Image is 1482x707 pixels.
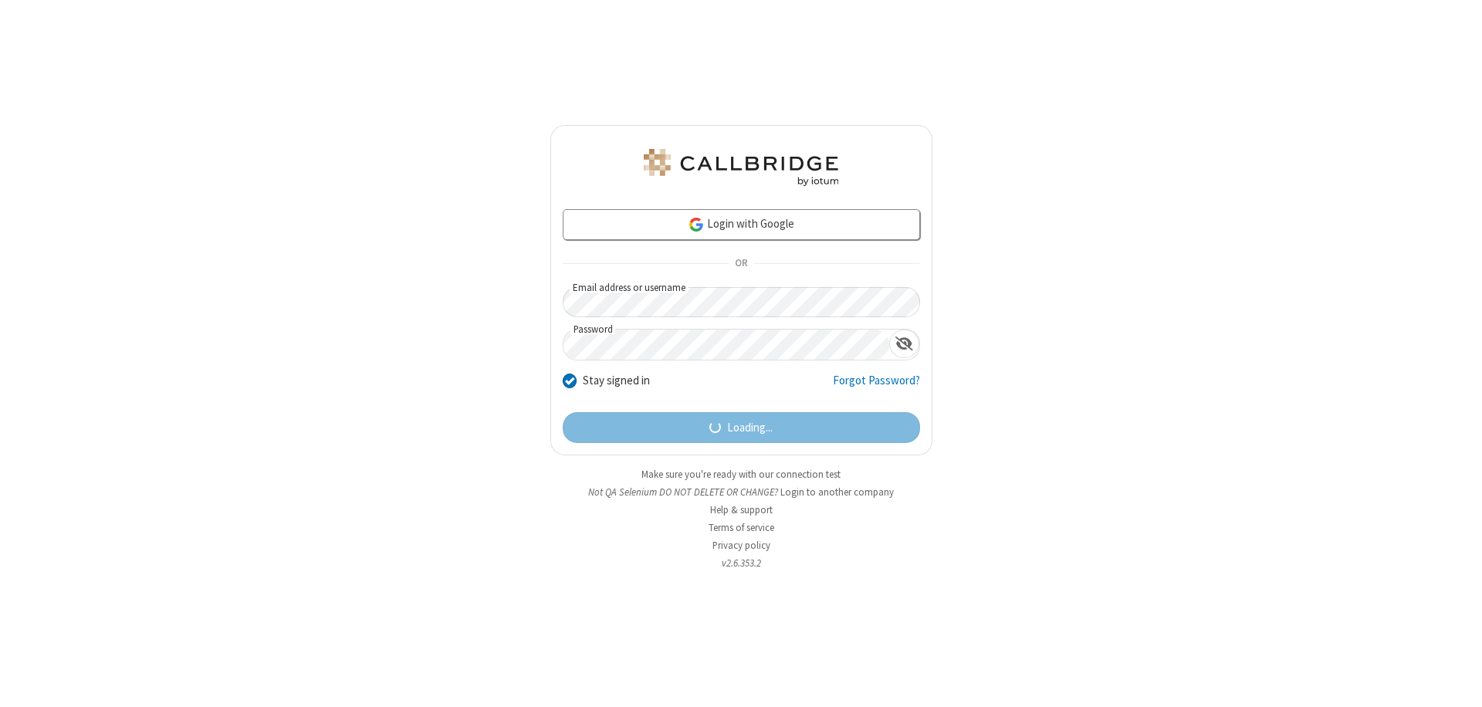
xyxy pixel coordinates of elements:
div: Show password [889,330,919,358]
li: v2.6.353.2 [550,556,932,570]
input: Email address or username [563,287,920,317]
span: Loading... [727,419,773,437]
a: Terms of service [709,521,774,534]
a: Forgot Password? [833,372,920,401]
a: Make sure you're ready with our connection test [641,468,841,481]
label: Stay signed in [583,372,650,390]
a: Help & support [710,503,773,516]
a: Privacy policy [712,539,770,552]
span: OR [729,253,753,275]
button: Loading... [563,412,920,443]
img: google-icon.png [688,216,705,233]
button: Login to another company [780,485,894,499]
input: Password [563,330,889,360]
a: Login with Google [563,209,920,240]
li: Not QA Selenium DO NOT DELETE OR CHANGE? [550,485,932,499]
img: QA Selenium DO NOT DELETE OR CHANGE [641,149,841,186]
